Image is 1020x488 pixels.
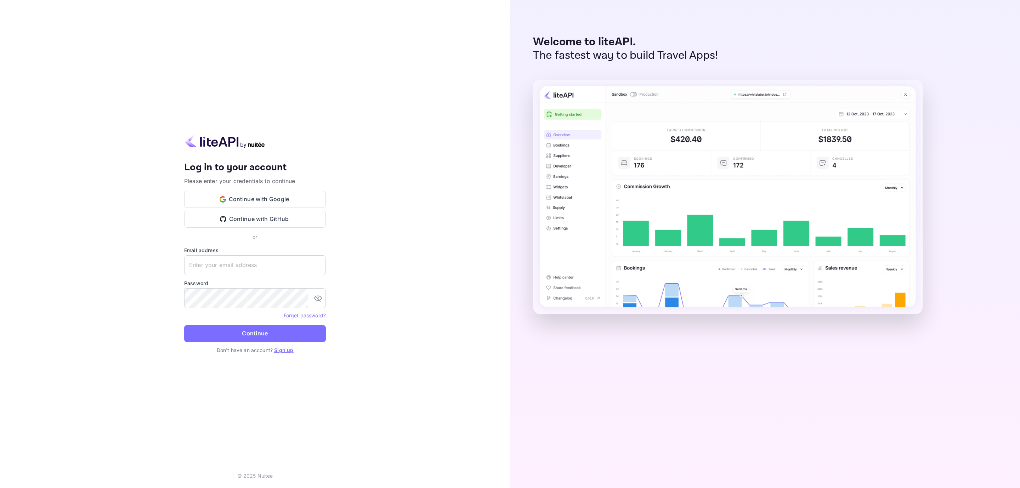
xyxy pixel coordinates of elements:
[184,325,326,342] button: Continue
[184,255,326,275] input: Enter your email address
[284,312,326,318] a: Forget password?
[533,35,718,49] p: Welcome to liteAPI.
[184,211,326,228] button: Continue with GitHub
[184,279,326,287] label: Password
[284,312,326,319] a: Forget password?
[184,346,326,354] p: Don't have an account?
[184,134,266,148] img: liteapi
[274,347,293,353] a: Sign up
[533,80,923,314] img: liteAPI Dashboard Preview
[311,291,325,305] button: toggle password visibility
[184,177,326,185] p: Please enter your credentials to continue
[253,233,257,241] p: or
[237,472,273,480] p: © 2025 Nuitee
[184,246,326,254] label: Email address
[533,49,718,62] p: The fastest way to build Travel Apps!
[184,161,326,174] h4: Log in to your account
[184,191,326,208] button: Continue with Google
